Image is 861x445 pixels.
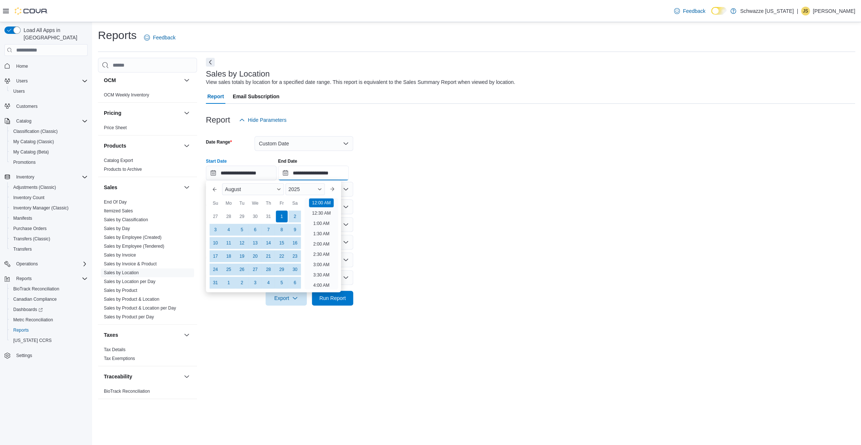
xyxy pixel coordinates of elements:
[10,137,88,146] span: My Catalog (Classic)
[236,264,248,275] div: day-26
[7,193,91,203] button: Inventory Count
[7,203,91,213] button: Inventory Manager (Classic)
[13,296,57,302] span: Canadian Compliance
[104,331,118,339] h3: Taxes
[236,224,248,236] div: day-5
[223,197,235,209] div: Mo
[10,148,88,156] span: My Catalog (Beta)
[10,315,56,324] a: Metrc Reconciliation
[104,217,148,222] a: Sales by Classification
[254,136,353,151] button: Custom Date
[104,347,126,353] span: Tax Details
[13,173,37,181] button: Inventory
[276,211,288,222] div: day-1
[182,141,191,150] button: Products
[289,250,301,262] div: day-23
[4,57,88,380] nav: Complex example
[209,210,302,289] div: August, 2025
[7,304,91,315] a: Dashboards
[223,211,235,222] div: day-28
[1,60,91,71] button: Home
[289,277,301,289] div: day-6
[10,204,88,212] span: Inventory Manager (Classic)
[13,246,32,252] span: Transfers
[740,7,794,15] p: Schwazze [US_STATE]
[7,157,91,167] button: Promotions
[104,199,127,205] span: End Of Day
[210,197,221,209] div: Su
[7,182,91,193] button: Adjustments (Classic)
[206,158,227,164] label: Start Date
[801,7,810,15] div: Justine Sanchez
[310,240,332,248] li: 2:00 AM
[13,286,59,292] span: BioTrack Reconciliation
[10,204,71,212] a: Inventory Manager (Classic)
[223,224,235,236] div: day-4
[813,7,855,15] p: [PERSON_NAME]
[104,347,126,352] a: Tax Details
[7,223,91,234] button: Purchase Orders
[153,34,175,41] span: Feedback
[104,166,142,172] span: Products to Archive
[10,148,52,156] a: My Catalog (Beta)
[104,158,133,163] a: Catalog Export
[104,217,148,223] span: Sales by Classification
[104,77,181,84] button: OCM
[263,197,274,209] div: Th
[10,336,88,345] span: Washington CCRS
[13,88,25,94] span: Users
[263,264,274,275] div: day-28
[1,259,91,269] button: Operations
[270,291,302,306] span: Export
[104,356,135,361] a: Tax Exemptions
[10,87,28,96] a: Users
[13,274,35,283] button: Reports
[249,197,261,209] div: We
[141,30,178,45] a: Feedback
[210,277,221,289] div: day-31
[249,277,261,289] div: day-3
[343,204,349,210] button: Open list of options
[1,116,91,126] button: Catalog
[104,142,126,149] h3: Products
[104,261,157,266] a: Sales by Invoice & Product
[13,61,88,70] span: Home
[13,327,29,333] span: Reports
[104,297,159,302] a: Sales by Product & Location
[10,224,88,233] span: Purchase Orders
[10,285,62,293] a: BioTrack Reconciliation
[10,336,55,345] a: [US_STATE] CCRS
[104,184,117,191] h3: Sales
[104,125,127,130] a: Price Sheet
[10,214,88,223] span: Manifests
[248,116,287,124] span: Hide Parameters
[104,109,181,117] button: Pricing
[1,101,91,112] button: Customers
[206,139,232,145] label: Date Range
[10,315,88,324] span: Metrc Reconciliation
[10,285,88,293] span: BioTrack Reconciliation
[16,174,34,180] span: Inventory
[104,288,137,293] a: Sales by Product
[13,259,41,268] button: Operations
[803,7,808,15] span: JS
[104,208,133,213] a: Itemized Sales
[223,264,235,275] div: day-25
[210,224,221,236] div: day-3
[13,102,88,111] span: Customers
[711,7,727,15] input: Dark Mode
[104,234,162,240] span: Sales by Employee (Created)
[98,345,197,366] div: Taxes
[104,109,121,117] h3: Pricing
[289,224,301,236] div: day-9
[182,331,191,339] button: Taxes
[206,78,515,86] div: View sales totals by location for a specified date range. This report is equivalent to the Sales ...
[276,197,288,209] div: Fr
[309,198,334,207] li: 12:00 AM
[13,307,43,312] span: Dashboards
[13,338,52,343] span: [US_STATE] CCRS
[310,250,332,259] li: 2:30 AM
[209,183,221,195] button: Previous Month
[278,166,349,180] input: Press the down key to open a popover containing a calendar.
